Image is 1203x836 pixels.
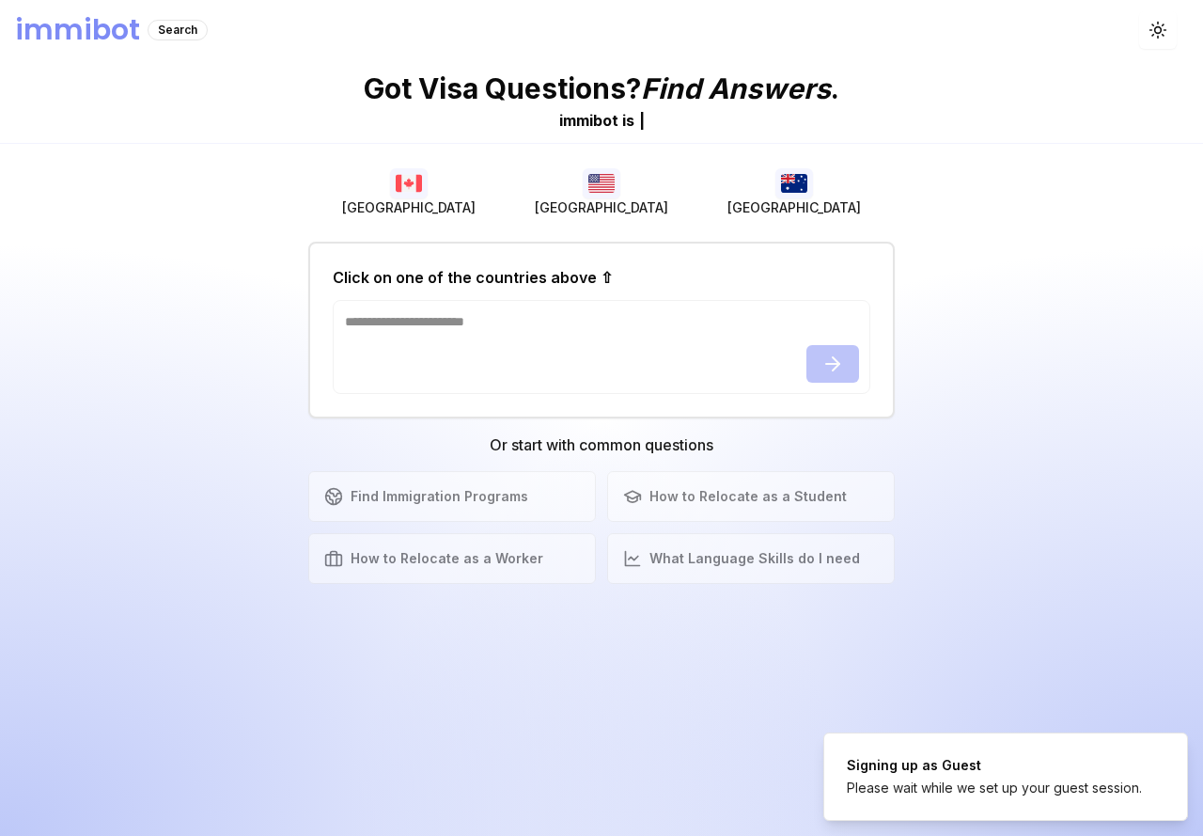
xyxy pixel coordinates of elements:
div: Signing up as Guest [847,756,1142,775]
div: Please wait while we set up your guest session. [847,779,1142,797]
span: [GEOGRAPHIC_DATA] [727,198,861,217]
h3: Or start with common questions [308,434,895,456]
h1: immibot [15,13,140,47]
p: Got Visa Questions? . [364,71,839,105]
img: USA flag [583,168,620,198]
span: [GEOGRAPHIC_DATA] [535,198,668,217]
span: [GEOGRAPHIC_DATA] [342,198,476,217]
div: immibot is [559,109,634,132]
span: Find Answers [641,71,831,105]
div: Search [148,20,208,40]
img: Australia flag [775,168,813,198]
span: | [639,111,645,130]
h2: Click on one of the countries above ⇧ [333,266,613,289]
img: Canada flag [390,168,428,198]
